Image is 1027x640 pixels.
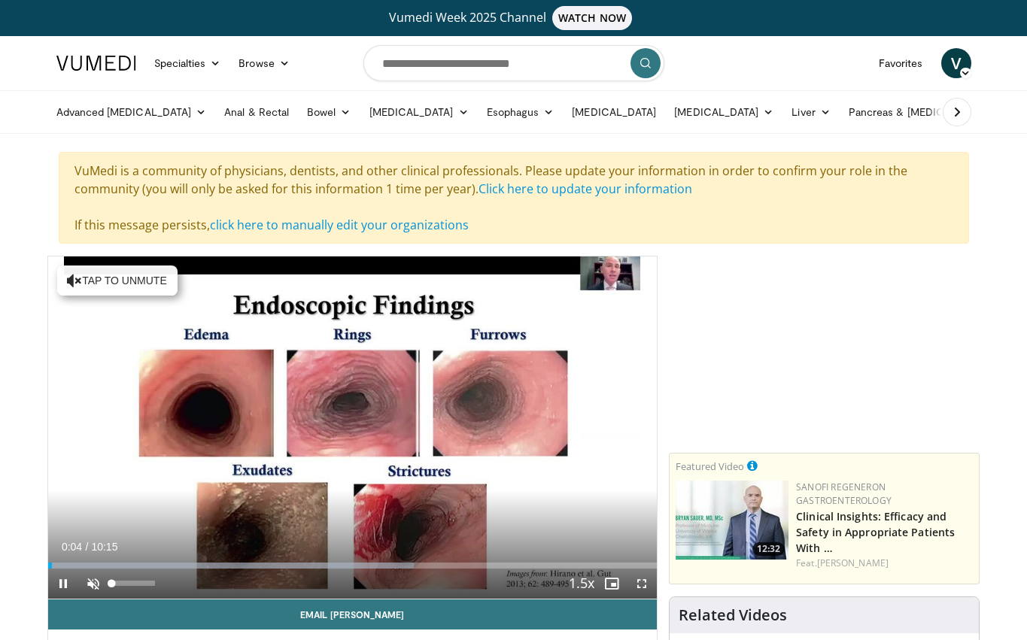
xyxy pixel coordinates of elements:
button: Pause [48,569,78,599]
button: Enable picture-in-picture mode [597,569,627,599]
small: Featured Video [676,460,744,473]
a: Anal & Rectal [215,97,298,127]
a: V [941,48,971,78]
a: Click here to update your information [479,180,692,197]
a: Liver [782,97,839,127]
video-js: Video Player [48,256,658,599]
button: Unmute [78,569,108,599]
a: [PERSON_NAME] [817,557,889,569]
a: Vumedi Week 2025 ChannelWATCH NOW [59,6,969,30]
button: Fullscreen [627,569,657,599]
a: Bowel [298,97,360,127]
iframe: Advertisement [712,256,937,444]
a: Clinical Insights: Efficacy and Safety in Appropriate Patients With … [796,509,955,555]
span: 12:32 [752,542,785,556]
a: Browse [229,48,299,78]
a: Pancreas & [MEDICAL_DATA] [840,97,1016,127]
div: VuMedi is a community of physicians, dentists, and other clinical professionals. Please update yo... [59,152,969,244]
h4: Related Videos [679,606,787,624]
div: Progress Bar [48,563,658,569]
a: Advanced [MEDICAL_DATA] [47,97,216,127]
a: Email [PERSON_NAME] [48,599,658,629]
div: Volume Level [112,581,155,586]
a: Favorites [870,48,932,78]
a: click here to manually edit your organizations [210,217,469,233]
span: 10:15 [91,541,117,553]
a: [MEDICAL_DATA] [665,97,782,127]
a: 12:32 [676,481,788,560]
img: bf9ce42c-6823-4735-9d6f-bc9dbebbcf2c.png.150x105_q85_crop-smart_upscale.jpg [676,481,788,560]
a: Specialties [145,48,230,78]
span: 0:04 [62,541,82,553]
input: Search topics, interventions [363,45,664,81]
span: WATCH NOW [552,6,632,30]
a: Esophagus [478,97,564,127]
button: Tap to unmute [57,265,178,296]
div: Feat. [796,557,973,570]
a: [MEDICAL_DATA] [360,97,478,127]
button: Playback Rate [567,569,597,599]
a: [MEDICAL_DATA] [563,97,665,127]
span: / [86,541,89,553]
a: Sanofi Regeneron Gastroenterology [796,481,892,507]
img: VuMedi Logo [56,56,136,71]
